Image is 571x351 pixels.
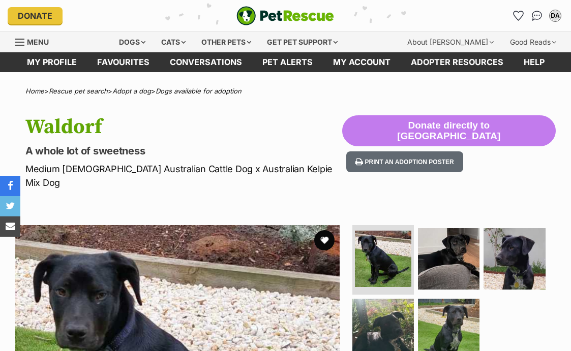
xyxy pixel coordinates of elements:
p: Medium [DEMOGRAPHIC_DATA] Australian Cattle Dog x Australian Kelpie Mix Dog [25,162,342,189]
a: Donate [8,7,63,24]
button: favourite [314,230,335,250]
div: DA [550,11,560,21]
div: Get pet support [260,32,345,52]
a: Pet alerts [252,52,323,72]
a: Favourites [87,52,160,72]
a: Adopter resources [401,52,514,72]
p: A whole lot of sweetness [25,144,342,158]
span: Menu [27,38,49,46]
button: Print an adoption poster [346,151,463,172]
div: Good Reads [503,32,563,52]
img: Photo of Waldorf [355,231,411,287]
a: My profile [17,52,87,72]
button: Donate directly to [GEOGRAPHIC_DATA] [342,115,556,147]
div: Cats [154,32,193,52]
img: Photo of Waldorf [418,228,479,290]
div: About [PERSON_NAME] [400,32,501,52]
img: Photo of Waldorf [484,228,545,290]
a: Favourites [510,8,527,24]
h1: Waldorf [25,115,342,139]
a: Home [25,87,44,95]
a: Rescue pet search [49,87,108,95]
div: Other pets [194,32,258,52]
a: conversations [160,52,252,72]
a: Dogs available for adoption [156,87,242,95]
a: Adopt a dog [112,87,151,95]
a: Conversations [529,8,545,24]
a: Help [514,52,555,72]
button: My account [547,8,563,24]
a: My account [323,52,401,72]
a: PetRescue [236,6,334,25]
img: chat-41dd97257d64d25036548639549fe6c8038ab92f7586957e7f3b1b290dea8141.svg [532,11,543,21]
div: Dogs [112,32,153,52]
ul: Account quick links [510,8,563,24]
img: logo-e224e6f780fb5917bec1dbf3a21bbac754714ae5b6737aabdf751b685950b380.svg [236,6,334,25]
a: Menu [15,32,56,50]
